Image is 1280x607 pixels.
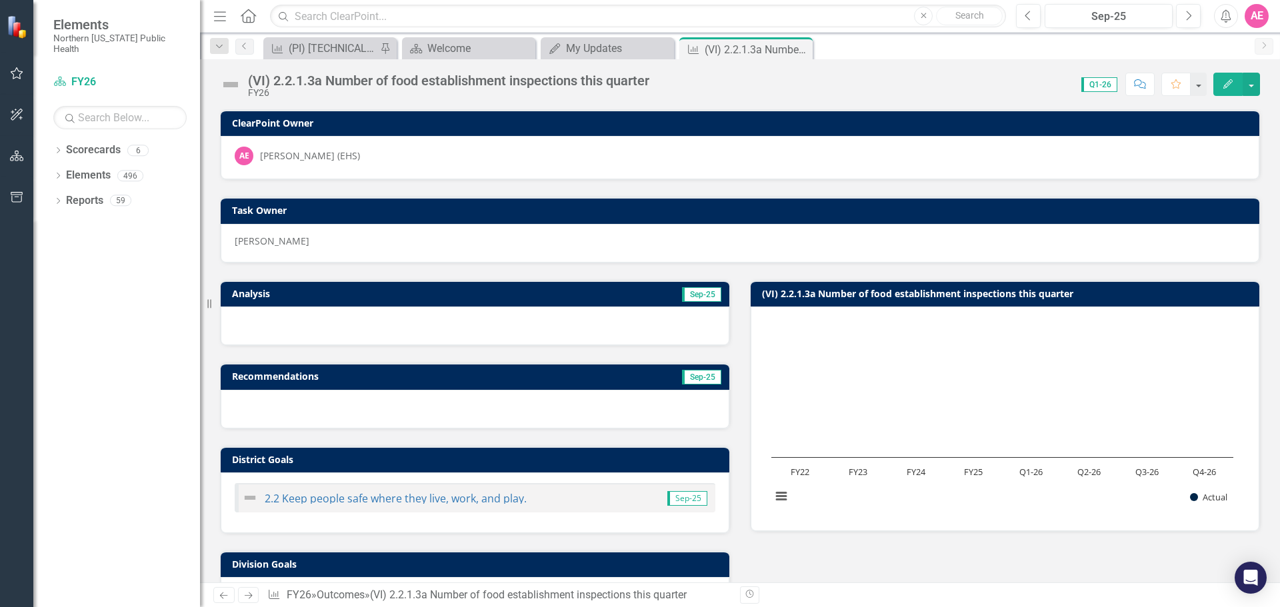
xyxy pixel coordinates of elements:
img: Not Defined [242,490,258,506]
text: FY25 [964,466,983,478]
img: Not Defined [220,74,241,95]
button: Search [936,7,1003,25]
text: Q3-26 [1135,466,1159,478]
div: 59 [110,195,131,207]
div: My Updates [566,40,671,57]
a: FY26 [287,588,311,601]
a: FY26 [53,75,187,90]
a: Outcomes [317,588,365,601]
text: Q1-26 [1019,466,1043,478]
div: Welcome [427,40,532,57]
a: My Updates [544,40,671,57]
img: ClearPoint Strategy [7,15,30,38]
span: Sep-25 [667,491,707,506]
div: [PERSON_NAME] (EHS) [260,149,360,163]
h3: (VI) 2.2.1.3a Number of food establishment inspections this quarter [762,289,1253,299]
span: Sep-25 [682,287,721,302]
button: AE [1245,4,1269,28]
p: [PERSON_NAME] [235,235,1245,248]
div: AE [235,147,253,165]
svg: Interactive chart [765,317,1240,517]
button: Show Actual [1190,491,1227,503]
a: 2.2 Keep people safe where they live, work, and play. [265,491,527,506]
button: Sep-25 [1045,4,1173,28]
h3: District Goals [232,454,723,464]
div: Chart. Highcharts interactive chart. [765,317,1245,517]
a: Elements [66,168,111,183]
text: Q4-26 [1193,466,1216,478]
div: (VI) 2.2.1.3a Number of food establishment inspections this quarter [370,588,687,601]
div: Open Intercom Messenger [1235,562,1267,594]
text: FY22 [791,466,809,478]
div: (PI) [TECHNICAL_ID] Percentage of required annual inspections of food establishments completed. [289,40,377,57]
input: Search Below... [53,106,187,129]
h3: Task Owner [232,205,1253,215]
text: Q2-26 [1077,466,1101,478]
span: Elements [53,17,187,33]
span: Sep-25 [682,370,721,384]
span: Search [955,10,984,21]
h3: ClearPoint Owner [232,118,1253,128]
div: 496 [117,170,143,181]
div: FY26 [248,88,649,98]
text: FY23 [849,466,867,478]
h3: Analysis [232,289,469,299]
div: Sep-25 [1049,9,1168,25]
small: Northern [US_STATE] Public Health [53,33,187,55]
div: 6 [127,145,149,156]
a: (PI) [TECHNICAL_ID] Percentage of required annual inspections of food establishments completed. [267,40,377,57]
a: Welcome [405,40,532,57]
h3: Division Goals [232,559,723,569]
div: (VI) 2.2.1.3a Number of food establishment inspections this quarter [705,41,809,58]
text: FY24 [907,466,926,478]
button: View chart menu, Chart [772,487,791,506]
input: Search ClearPoint... [270,5,1006,28]
a: Scorecards [66,143,121,158]
span: Q1-26 [1081,77,1117,92]
a: Reports [66,193,103,209]
h3: Recommendations [232,371,566,381]
div: (VI) 2.2.1.3a Number of food establishment inspections this quarter [248,73,649,88]
div: » » [267,588,730,603]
